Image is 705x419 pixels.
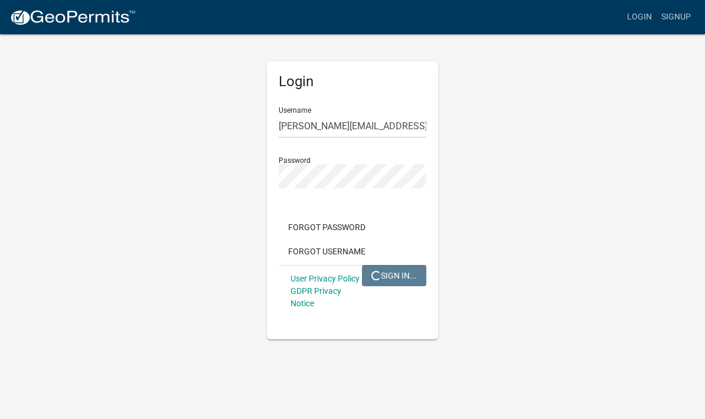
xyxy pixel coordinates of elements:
button: Forgot Password [279,217,375,238]
a: Signup [657,6,696,28]
button: Forgot Username [279,241,375,262]
span: SIGN IN... [371,270,417,280]
a: Login [622,6,657,28]
button: SIGN IN... [362,265,426,286]
a: GDPR Privacy Notice [291,286,341,308]
h5: Login [279,73,426,90]
a: User Privacy Policy [291,274,360,283]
